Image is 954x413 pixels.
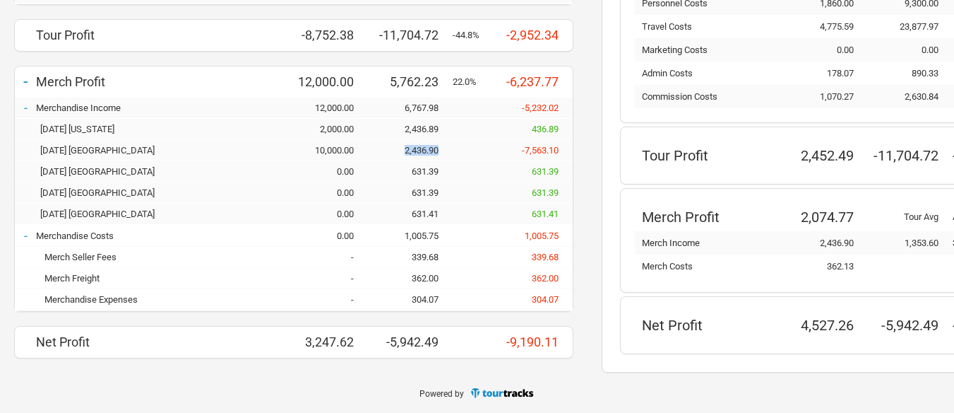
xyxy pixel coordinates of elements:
div: 25-Apr-25 London [36,209,283,219]
div: Merch Seller Fees [36,252,283,262]
img: TourTracks [470,387,535,399]
div: - [15,228,36,243]
div: 5,762.23 [368,74,453,89]
span: -5,232.02 [522,103,559,113]
td: 0.00 [776,38,861,62]
div: -11,704.72 [368,28,453,42]
div: 339.68 [368,252,453,262]
div: Merchandise Expenses [36,294,283,305]
div: - [283,252,368,262]
span: 436.89 [532,124,559,134]
div: 1,005.75 [368,231,453,241]
div: Tour Profit [36,28,283,42]
td: -11,704.72 [861,141,946,170]
td: 2,630.84 [861,85,946,108]
span: 1,005.75 [525,231,559,241]
div: 631.39 [368,187,453,198]
span: 631.39 [532,166,559,177]
div: 2,000.00 [283,124,368,134]
td: 2,436.90 [776,231,861,255]
td: Merch Profit [635,203,776,231]
td: Commission Costs [635,85,776,108]
span: 631.41 [532,209,559,219]
td: Merch Costs [635,255,776,278]
td: Net Profit [635,311,776,339]
td: 1,353.60 [861,231,946,255]
td: 23,877.97 [861,15,946,38]
div: 12,000.00 [283,103,368,113]
div: 362.00 [368,273,453,284]
div: 2,436.89 [368,124,453,134]
div: - [283,273,368,284]
td: 2,074.77 [776,203,861,231]
div: -44.8% [453,30,488,40]
div: Merch Profit [36,74,283,89]
div: 23-Apr-25 London [36,166,283,177]
td: 890.33 [861,62,946,85]
div: 0.00 [283,166,368,177]
span: -9,190.11 [506,335,559,349]
div: 22.0% [453,76,488,87]
td: Admin Costs [635,62,776,85]
div: 15-Apr-25 Los Angeles [36,145,283,156]
div: -8,752.38 [283,28,368,42]
div: 2,436.90 [368,145,453,156]
div: - [15,71,36,91]
div: 0.00 [283,231,368,241]
td: -5,942.49 [861,311,946,339]
span: 631.39 [532,187,559,198]
td: 0.00 [861,38,946,62]
div: Merchandise Income [36,103,283,113]
td: 2,452.49 [776,141,861,170]
td: Tour Profit [635,141,776,170]
td: 1,070.27 [776,85,861,108]
td: Travel Costs [635,15,776,38]
span: 339.68 [532,252,559,262]
td: 178.07 [776,62,861,85]
div: 631.41 [368,209,453,219]
td: 362.13 [776,255,861,278]
div: 10-Apr-25 New York [36,124,283,134]
div: 10,000.00 [283,145,368,156]
td: Merch Income [635,231,776,255]
span: 304.07 [532,294,559,305]
span: 362.00 [532,273,559,284]
div: 6,767.98 [368,103,453,113]
div: 12,000.00 [283,74,368,89]
div: 0.00 [283,209,368,219]
div: 0.00 [283,187,368,198]
td: 4,527.26 [776,311,861,339]
div: 304.07 [368,294,453,305]
span: -2,952.34 [506,28,559,42]
div: 24-Apr-25 London [36,187,283,198]
div: 631.39 [368,166,453,177]
div: - [283,294,368,305]
div: Net Profit [36,335,283,349]
div: - [15,100,36,115]
td: Tour Avg [861,203,946,231]
span: Powered by [419,388,464,398]
span: -6,237.77 [506,74,559,89]
div: Merch Freight [36,273,283,284]
td: Marketing Costs [635,38,776,62]
div: 3,247.62 [283,335,368,349]
div: Merchandise Costs [36,231,283,241]
td: 4,775.59 [776,15,861,38]
span: -7,563.10 [522,145,559,156]
div: -5,942.49 [368,335,453,349]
